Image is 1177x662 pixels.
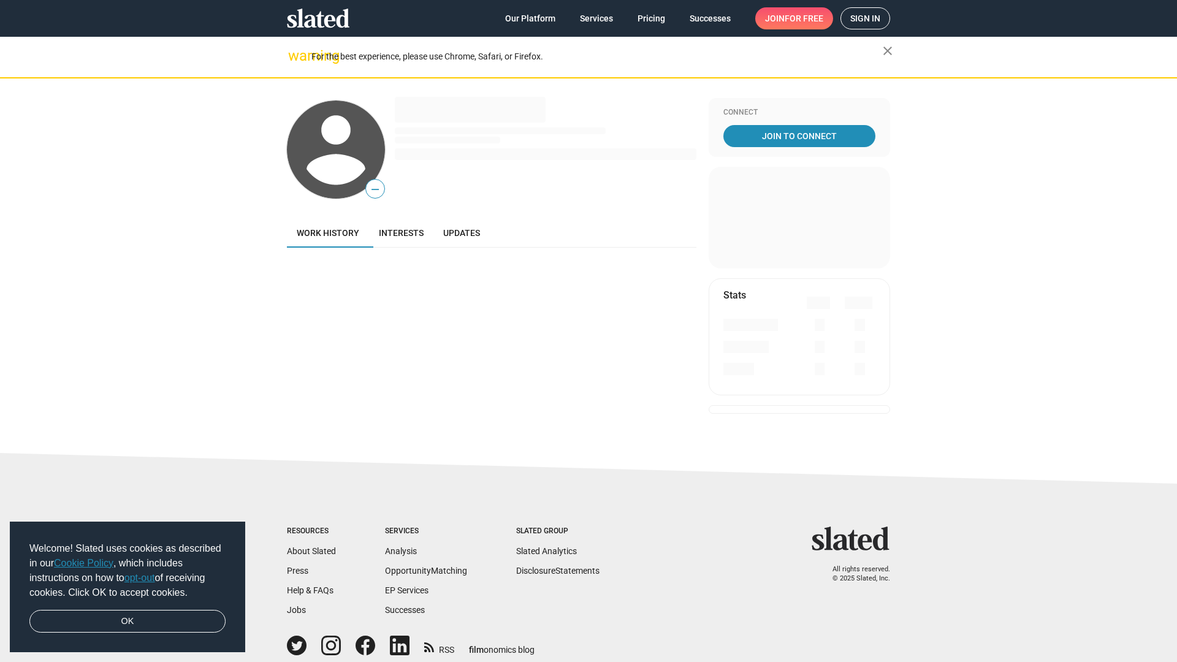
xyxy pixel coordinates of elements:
[580,7,613,29] span: Services
[469,645,484,655] span: film
[287,218,369,248] a: Work history
[765,7,823,29] span: Join
[10,522,245,653] div: cookieconsent
[366,181,384,197] span: —
[287,546,336,556] a: About Slated
[385,585,429,595] a: EP Services
[29,610,226,633] a: dismiss cookie message
[680,7,741,29] a: Successes
[29,541,226,600] span: Welcome! Slated uses cookies as described in our , which includes instructions on how to of recei...
[495,7,565,29] a: Our Platform
[723,108,875,118] div: Connect
[820,565,890,583] p: All rights reserved. © 2025 Slated, Inc.
[723,125,875,147] a: Join To Connect
[385,527,467,536] div: Services
[385,566,467,576] a: OpportunityMatching
[469,634,535,656] a: filmonomics blog
[755,7,833,29] a: Joinfor free
[297,228,359,238] span: Work history
[880,44,895,58] mat-icon: close
[124,573,155,583] a: opt-out
[840,7,890,29] a: Sign in
[850,8,880,29] span: Sign in
[54,558,113,568] a: Cookie Policy
[505,7,555,29] span: Our Platform
[311,48,883,65] div: For the best experience, please use Chrome, Safari, or Firefox.
[516,566,600,576] a: DisclosureStatements
[433,218,490,248] a: Updates
[424,637,454,656] a: RSS
[288,48,303,63] mat-icon: warning
[726,125,873,147] span: Join To Connect
[369,218,433,248] a: Interests
[690,7,731,29] span: Successes
[638,7,665,29] span: Pricing
[628,7,675,29] a: Pricing
[785,7,823,29] span: for free
[287,566,308,576] a: Press
[287,605,306,615] a: Jobs
[385,546,417,556] a: Analysis
[385,605,425,615] a: Successes
[516,527,600,536] div: Slated Group
[287,585,333,595] a: Help & FAQs
[379,228,424,238] span: Interests
[443,228,480,238] span: Updates
[287,527,336,536] div: Resources
[723,289,746,302] mat-card-title: Stats
[516,546,577,556] a: Slated Analytics
[570,7,623,29] a: Services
